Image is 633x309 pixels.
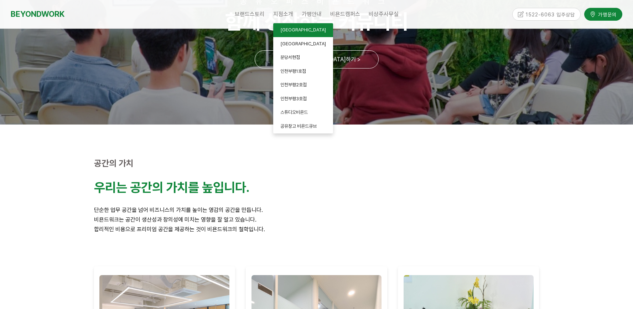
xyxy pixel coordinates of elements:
[297,5,326,23] a: 가맹안내
[302,11,322,17] span: 가맹안내
[11,7,64,21] a: BEYONDWORK
[280,123,317,129] span: 공유창고 비욘드큐브
[280,82,307,87] span: 인천부평2호점
[273,11,293,17] span: 지점소개
[280,96,307,101] span: 인천부평3호점
[584,8,622,20] a: 가맹문의
[280,110,308,115] span: 스튜디오비욘드
[273,106,333,120] a: 스튜디오비욘드
[230,5,269,23] a: 브랜드스토리
[280,41,326,46] span: [GEOGRAPHIC_DATA]
[280,27,326,32] span: [GEOGRAPHIC_DATA]
[94,205,539,215] p: 단순한 업무 공간을 넘어 비즈니스의 가치를 높이는 영감의 공간을 만듭니다.
[273,120,333,133] a: 공유창고 비욘드큐브
[596,11,617,18] span: 가맹문의
[94,158,134,168] strong: 공간의 가치
[273,92,333,106] a: 인천부평3호점
[94,180,249,195] strong: 우리는 공간의 가치를 높입니다.
[269,5,297,23] a: 지점소개
[364,5,403,23] a: 비상주사무실
[273,78,333,92] a: 인천부평2호점
[330,11,360,17] span: 비욘드캠퍼스
[94,224,539,234] p: 합리적인 비용으로 프리미엄 공간을 제공하는 것이 비욘드워크의 철학입니다.
[280,55,300,60] span: 분당서현점
[235,11,265,17] span: 브랜드스토리
[273,37,333,51] a: [GEOGRAPHIC_DATA]
[326,5,364,23] a: 비욘드캠퍼스
[369,11,399,17] span: 비상주사무실
[94,215,539,224] p: 비욘드워크는 공간이 생산성과 창의성에 미치는 영향을 잘 알고 있습니다.
[273,65,333,78] a: 인천부평1호점
[280,69,306,74] span: 인천부평1호점
[273,23,333,37] a: [GEOGRAPHIC_DATA]
[273,51,333,65] a: 분당서현점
